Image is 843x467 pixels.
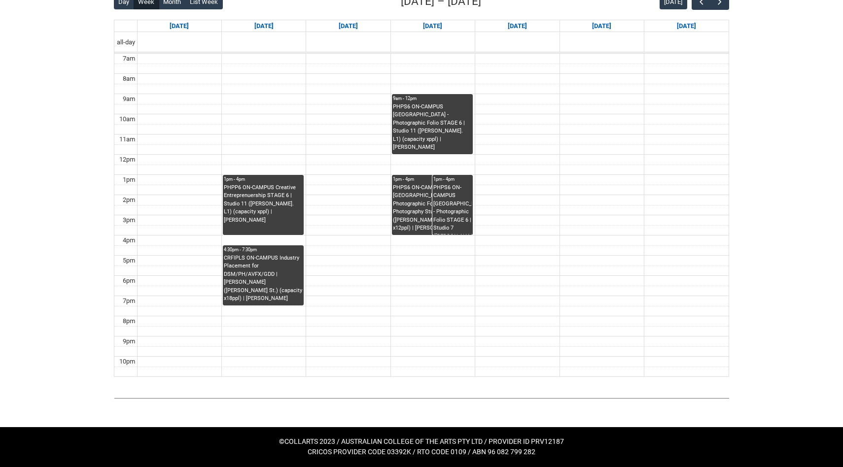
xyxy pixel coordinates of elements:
[224,246,303,253] div: 4:30pm - 7:30pm
[168,20,191,32] a: Go to September 14, 2025
[121,296,137,306] div: 7pm
[117,357,137,367] div: 10pm
[114,393,729,403] img: REDU_GREY_LINE
[393,176,472,183] div: 1pm - 4pm
[393,103,472,152] div: PHPS6 ON-CAMPUS [GEOGRAPHIC_DATA] - Photographic Folio STAGE 6 | Studio 11 ([PERSON_NAME]. L1) (c...
[121,316,137,326] div: 8pm
[121,256,137,266] div: 5pm
[224,184,303,225] div: PHPP6 ON-CAMPUS Creative Entreprenuership STAGE 6 | Studio 11 ([PERSON_NAME]. L1) (capacity xppl)...
[252,20,276,32] a: Go to September 15, 2025
[115,37,137,47] span: all-day
[121,74,137,84] div: 8am
[590,20,613,32] a: Go to September 19, 2025
[121,276,137,286] div: 6pm
[117,134,137,144] div: 11am
[224,176,303,183] div: 1pm - 4pm
[121,175,137,185] div: 1pm
[506,20,529,32] a: Go to September 18, 2025
[121,195,137,205] div: 2pm
[121,94,137,104] div: 9am
[393,184,472,233] div: PHPS6 ON-CAMPUS [GEOGRAPHIC_DATA] - Photographic Folio STAGE 6 | Photography Studio ([PERSON_NAME...
[433,184,472,235] div: PHPS6 ON-CAMPUS [GEOGRAPHIC_DATA] - Photographic Folio STAGE 6 | Studio 7 ([PERSON_NAME].) (capac...
[121,235,137,245] div: 4pm
[121,336,137,346] div: 9pm
[117,114,137,124] div: 10am
[393,95,472,102] div: 9am - 12pm
[337,20,360,32] a: Go to September 16, 2025
[675,20,698,32] a: Go to September 20, 2025
[121,54,137,64] div: 7am
[224,254,303,303] div: CRFIPLS ON-CAMPUS Industry Placement for DSM/PH/AVFX/GDD | [PERSON_NAME] ([PERSON_NAME] St.) (cap...
[433,176,472,183] div: 1pm - 4pm
[117,155,137,165] div: 12pm
[121,215,137,225] div: 3pm
[421,20,444,32] a: Go to September 17, 2025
